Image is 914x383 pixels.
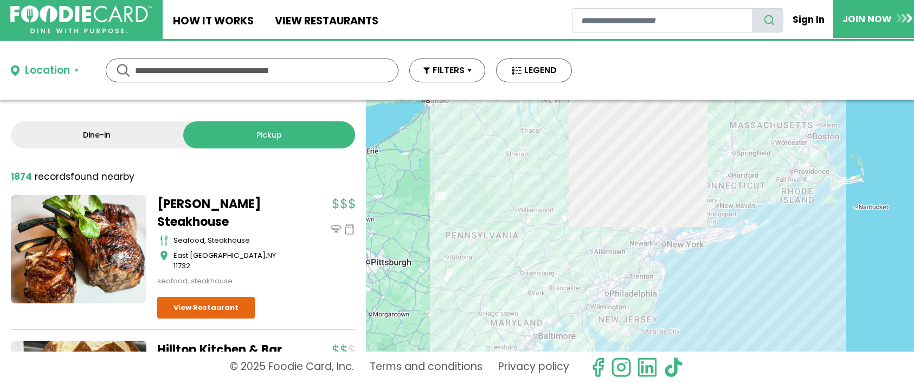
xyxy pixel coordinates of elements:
[370,357,482,378] a: Terms and conditions
[35,170,70,183] span: records
[572,8,752,33] input: restaurant search
[783,8,833,31] a: Sign In
[637,357,658,378] img: linkedin.svg
[498,357,569,378] a: Privacy policy
[230,357,354,378] p: © 2025 Foodie Card, Inc.
[157,195,293,231] a: [PERSON_NAME] Steakhouse
[663,357,684,378] img: tiktok.svg
[331,224,342,235] img: dinein_icon.svg
[183,121,356,148] a: Pickup
[157,341,293,359] a: Hilltop Kitchen & Bar
[10,5,152,34] img: FoodieCard; Eat, Drink, Save, Donate
[173,250,293,271] div: ,
[11,121,183,148] a: Dine-in
[752,8,784,33] button: search
[267,250,276,261] span: NY
[409,59,485,82] button: FILTERS
[25,63,70,79] div: Location
[173,235,293,246] div: seafood, steakhouse
[157,297,255,319] a: View Restaurant
[11,63,79,79] button: Location
[173,261,190,271] span: 11732
[173,250,266,261] span: East [GEOGRAPHIC_DATA]
[160,235,168,246] img: cutlery_icon.svg
[588,357,608,378] svg: check us out on facebook
[11,170,32,183] strong: 1874
[11,170,134,184] div: found nearby
[160,250,168,261] img: map_icon.svg
[344,224,355,235] img: pickup_icon.svg
[496,59,572,82] button: LEGEND
[157,276,293,287] div: seafood, steakhouse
